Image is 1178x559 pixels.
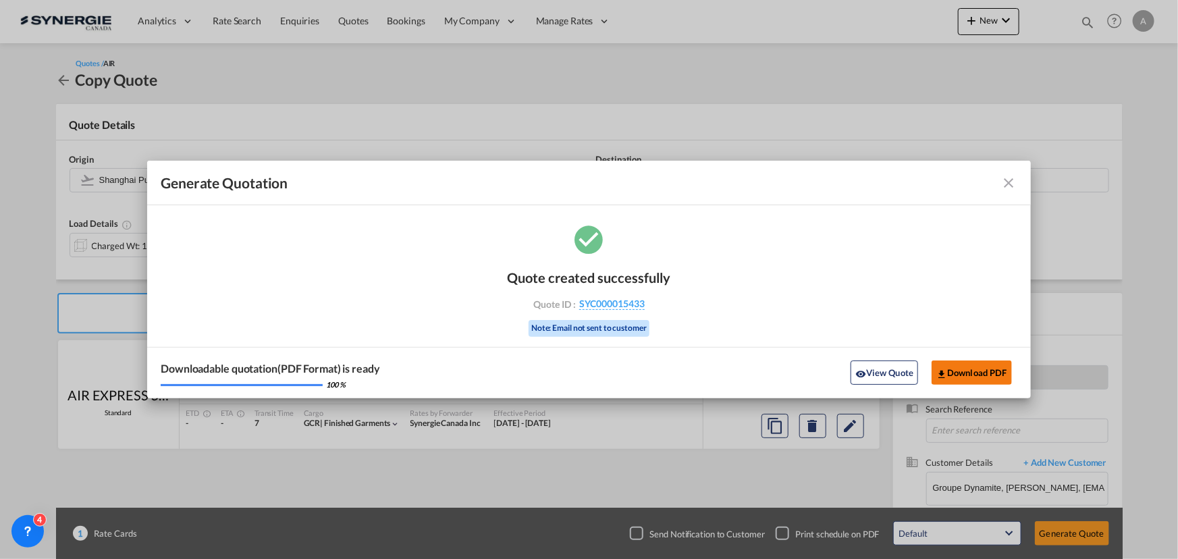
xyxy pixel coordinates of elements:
[851,361,918,385] button: icon-eyeView Quote
[161,174,288,192] span: Generate Quotation
[572,222,606,256] md-icon: icon-checkbox-marked-circle
[932,361,1012,385] button: Download PDF
[855,369,866,379] md-icon: icon-eye
[161,361,380,376] div: Downloadable quotation(PDF Format) is ready
[936,369,947,379] md-icon: icon-download
[147,161,1031,398] md-dialog: Generate Quotation Quote ...
[511,298,668,310] div: Quote ID :
[10,488,57,539] iframe: Chat
[1001,175,1017,191] md-icon: icon-close fg-AAA8AD cursor m-0
[529,320,649,337] div: Note: Email not sent to customer
[579,298,645,310] span: SYC000015433
[326,379,346,390] div: 100 %
[508,269,671,286] div: Quote created successfully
